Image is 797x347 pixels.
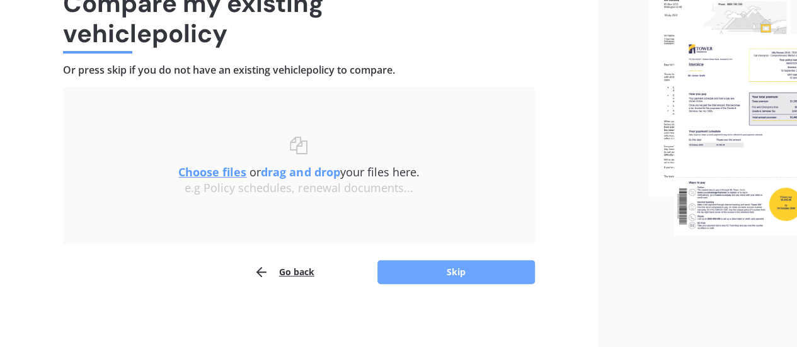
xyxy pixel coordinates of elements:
[88,181,510,195] div: e.g Policy schedules, renewal documents...
[178,164,419,179] span: or your files here.
[63,64,535,77] h4: Or press skip if you do not have an existing vehicle policy to compare.
[261,164,340,179] b: drag and drop
[254,259,314,285] button: Go back
[178,164,246,179] u: Choose files
[377,260,535,284] button: Skip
